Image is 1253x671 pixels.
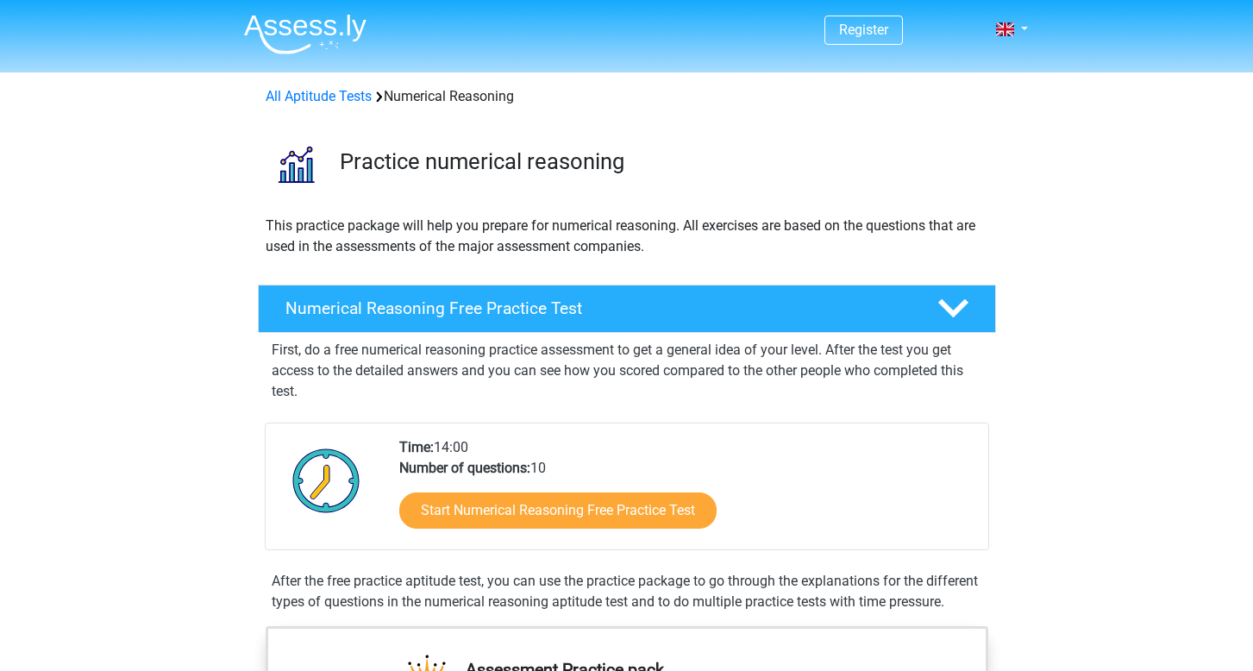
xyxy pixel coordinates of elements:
b: Number of questions: [399,460,530,476]
img: Assessly [244,14,367,54]
img: Clock [283,437,370,524]
p: This practice package will help you prepare for numerical reasoning. All exercises are based on t... [266,216,988,257]
h4: Numerical Reasoning Free Practice Test [285,298,910,318]
a: Numerical Reasoning Free Practice Test [251,285,1003,333]
a: Start Numerical Reasoning Free Practice Test [399,492,717,529]
p: First, do a free numerical reasoning practice assessment to get a general idea of your level. Aft... [272,340,982,402]
a: All Aptitude Tests [266,88,372,104]
img: numerical reasoning [259,128,332,201]
div: 14:00 10 [386,437,987,549]
b: Time: [399,439,434,455]
a: Register [839,22,888,38]
div: After the free practice aptitude test, you can use the practice package to go through the explana... [265,571,989,612]
div: Numerical Reasoning [259,86,995,107]
h3: Practice numerical reasoning [340,148,982,175]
